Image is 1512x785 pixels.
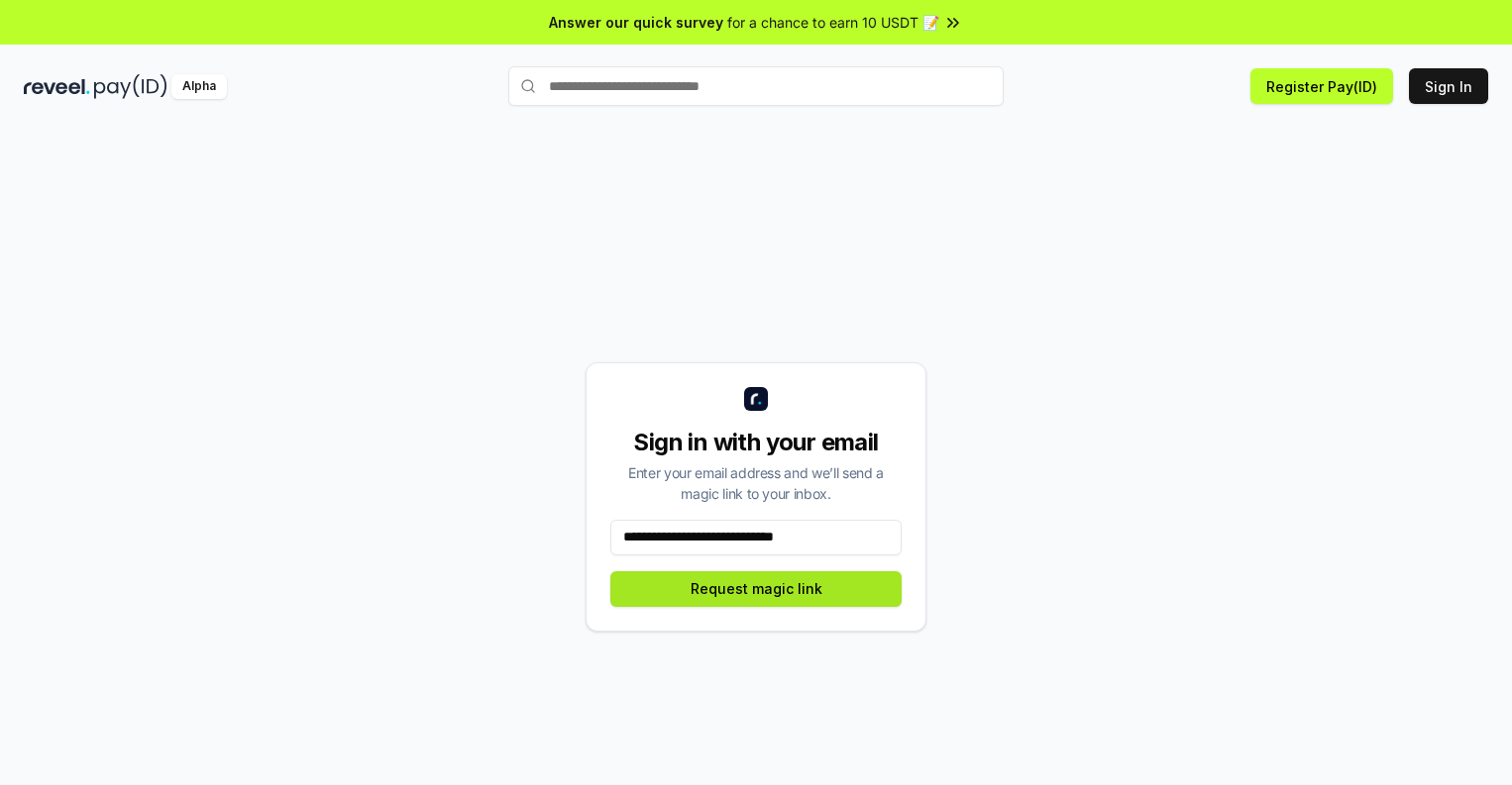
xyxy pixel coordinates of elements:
div: Sign in with your email [610,427,902,458]
img: pay_id [94,74,167,99]
button: Request magic link [610,571,902,607]
button: Register Pay(ID) [1250,68,1393,104]
div: Enter your email address and we’ll send a magic link to your inbox. [610,462,902,504]
img: logo_small [744,387,768,411]
button: Sign In [1409,68,1488,104]
span: for a chance to earn 10 USDT 📝 [727,12,939,33]
div: Alpha [171,74,227,99]
img: reveel_dark [24,74,90,99]
span: Answer our quick survey [549,12,723,33]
